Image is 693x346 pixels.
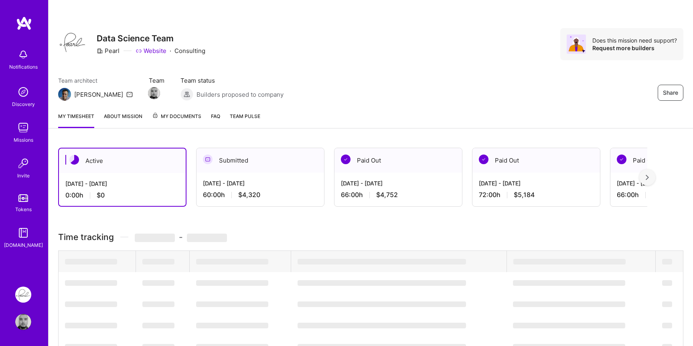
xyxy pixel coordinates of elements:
[14,136,33,144] div: Missions
[148,87,160,99] img: Team Member Avatar
[97,33,205,43] h3: Data Science Team
[136,47,205,55] div: Consulting
[58,88,71,101] img: Team Architect
[65,280,117,286] span: ‌
[180,88,193,101] img: Builders proposed to company
[514,191,535,199] span: $5,184
[662,280,672,286] span: ‌
[135,232,227,242] span: -
[662,323,672,328] span: ‌
[334,148,462,173] div: Paid Out
[203,179,318,187] div: [DATE] - [DATE]
[592,44,677,52] div: Request more builders
[152,112,201,128] a: My Documents
[65,259,117,265] span: ‌
[376,191,398,199] span: $4,752
[97,47,120,55] div: Pearl
[104,112,142,128] a: About Mission
[298,301,466,307] span: ‌
[298,280,466,286] span: ‌
[479,155,488,164] img: Paid Out
[662,259,672,265] span: ‌
[13,287,33,303] a: Pearl: Data Science Team
[197,148,324,173] div: Submitted
[479,179,594,187] div: [DATE] - [DATE]
[298,323,466,328] span: ‌
[58,112,94,128] a: My timesheet
[513,280,625,286] span: ‌
[69,155,79,165] img: Active
[196,301,268,307] span: ‌
[567,35,586,54] img: Avatar
[170,47,171,55] div: ·
[15,205,32,214] div: Tokens
[97,48,103,54] i: icon CompanyGray
[97,191,105,199] span: $0
[135,234,175,242] span: ‌
[513,323,625,328] span: ‌
[65,323,117,328] span: ‌
[15,120,31,136] img: teamwork
[238,191,260,199] span: $4,320
[203,191,318,199] div: 60:00 h
[65,301,117,307] span: ‌
[298,259,466,265] span: ‌
[149,86,159,100] a: Team Member Avatar
[197,90,284,99] span: Builders proposed to company
[180,76,284,85] span: Team status
[662,301,672,307] span: ‌
[646,175,649,180] img: right
[203,155,213,164] img: Submitted
[142,259,174,265] span: ‌
[142,301,174,307] span: ‌
[341,155,351,164] img: Paid Out
[341,179,456,187] div: [DATE] - [DATE]
[152,112,201,121] span: My Documents
[15,155,31,171] img: Invite
[658,85,683,101] button: Share
[196,259,268,265] span: ‌
[617,155,626,164] img: Paid Out
[341,191,456,199] div: 66:00 h
[196,280,268,286] span: ‌
[136,47,166,55] a: Website
[142,280,174,286] span: ‌
[142,323,174,328] span: ‌
[230,112,260,128] a: Team Pulse
[126,91,133,98] i: icon Mail
[479,191,594,199] div: 72:00 h
[663,89,678,97] span: Share
[196,323,268,328] span: ‌
[230,113,260,119] span: Team Pulse
[149,76,164,85] span: Team
[16,16,32,31] img: logo
[58,28,87,57] img: Company Logo
[58,232,683,242] h3: Time tracking
[74,90,123,99] div: [PERSON_NAME]
[592,37,677,44] div: Does this mission need support?
[211,112,220,128] a: FAQ
[18,194,28,202] img: tokens
[59,149,186,173] div: Active
[12,100,35,108] div: Discovery
[472,148,600,173] div: Paid Out
[15,225,31,241] img: guide book
[513,259,626,265] span: ‌
[513,301,625,307] span: ‌
[15,47,31,63] img: bell
[187,234,227,242] span: ‌
[58,76,133,85] span: Team architect
[17,171,30,180] div: Invite
[15,287,31,303] img: Pearl: Data Science Team
[9,63,38,71] div: Notifications
[13,314,33,330] a: User Avatar
[4,241,43,249] div: [DOMAIN_NAME]
[15,314,31,330] img: User Avatar
[65,179,179,188] div: [DATE] - [DATE]
[65,191,179,199] div: 0:00 h
[15,84,31,100] img: discovery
